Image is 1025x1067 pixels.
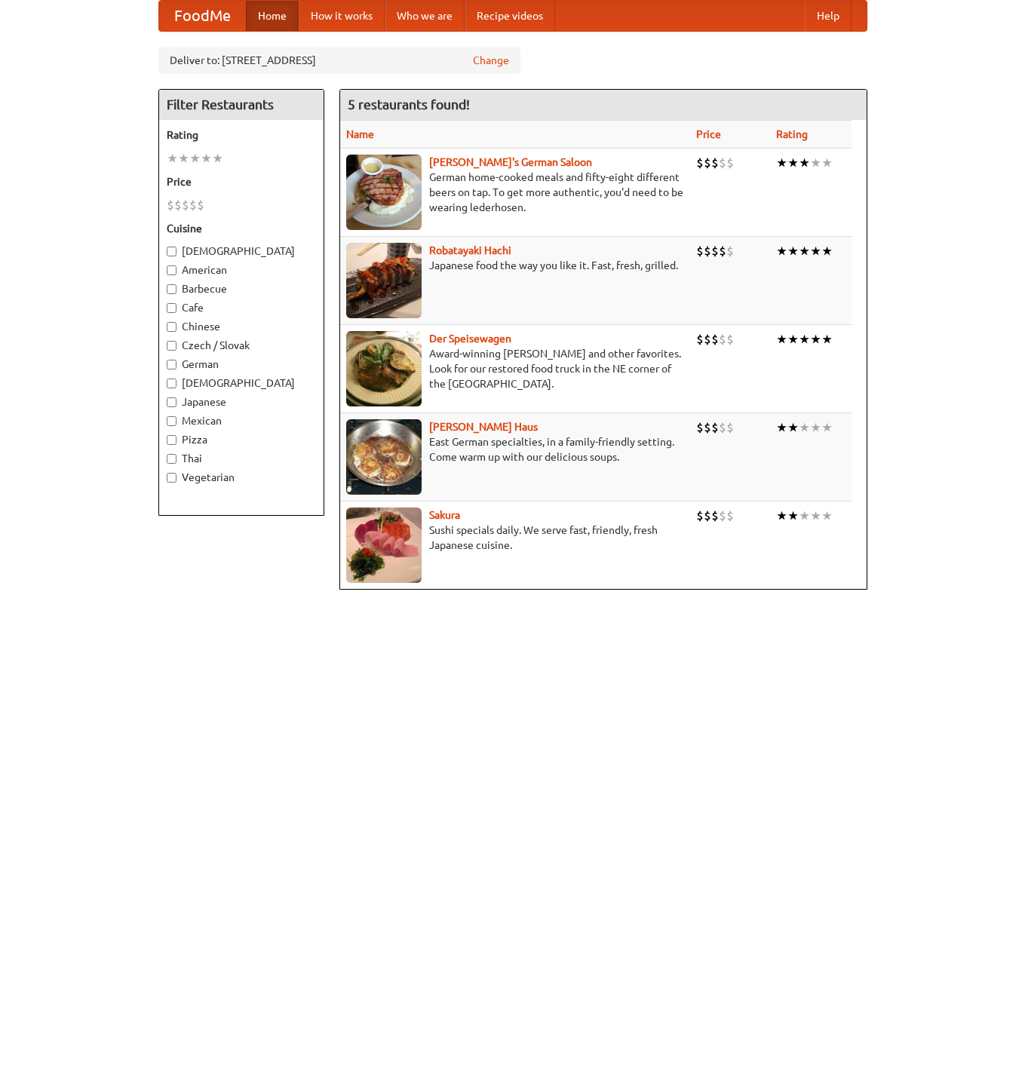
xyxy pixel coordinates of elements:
[167,432,316,447] label: Pizza
[197,197,204,213] li: $
[704,419,711,436] li: $
[704,155,711,171] li: $
[174,197,182,213] li: $
[385,1,465,31] a: Who we are
[719,243,726,259] li: $
[726,243,734,259] li: $
[167,322,176,332] input: Chinese
[167,265,176,275] input: American
[167,247,176,256] input: [DEMOGRAPHIC_DATA]
[787,243,799,259] li: ★
[299,1,385,31] a: How it works
[346,346,684,391] p: Award-winning [PERSON_NAME] and other favorites. Look for our restored food truck in the NE corne...
[787,331,799,348] li: ★
[201,150,212,167] li: ★
[776,507,787,524] li: ★
[167,300,316,315] label: Cafe
[711,507,719,524] li: $
[346,507,422,583] img: sakura.jpg
[346,258,684,273] p: Japanese food the way you like it. Fast, fresh, grilled.
[346,155,422,230] img: esthers.jpg
[704,507,711,524] li: $
[776,331,787,348] li: ★
[821,419,833,436] li: ★
[821,507,833,524] li: ★
[711,155,719,171] li: $
[167,127,316,143] h5: Rating
[167,338,316,353] label: Czech / Slovak
[167,319,316,334] label: Chinese
[167,454,176,464] input: Thai
[776,243,787,259] li: ★
[167,221,316,236] h5: Cuisine
[429,244,511,256] a: Robatayaki Hachi
[821,155,833,171] li: ★
[167,150,178,167] li: ★
[178,150,189,167] li: ★
[159,90,324,120] h4: Filter Restaurants
[726,507,734,524] li: $
[158,47,520,74] div: Deliver to: [STREET_ADDRESS]
[787,155,799,171] li: ★
[719,331,726,348] li: $
[167,303,176,313] input: Cafe
[167,341,176,351] input: Czech / Slovak
[711,419,719,436] li: $
[799,243,810,259] li: ★
[167,394,316,409] label: Japanese
[167,284,176,294] input: Barbecue
[167,244,316,259] label: [DEMOGRAPHIC_DATA]
[787,419,799,436] li: ★
[189,197,197,213] li: $
[810,331,821,348] li: ★
[346,331,422,406] img: speisewagen.jpg
[799,507,810,524] li: ★
[429,509,460,521] b: Sakura
[167,281,316,296] label: Barbecue
[719,155,726,171] li: $
[696,331,704,348] li: $
[726,331,734,348] li: $
[799,331,810,348] li: ★
[810,243,821,259] li: ★
[776,128,808,140] a: Rating
[719,507,726,524] li: $
[346,170,684,215] p: German home-cooked meals and fifty-eight different beers on tap. To get more authentic, you'd nee...
[189,150,201,167] li: ★
[346,523,684,553] p: Sushi specials daily. We serve fast, friendly, fresh Japanese cuisine.
[726,419,734,436] li: $
[182,197,189,213] li: $
[167,379,176,388] input: [DEMOGRAPHIC_DATA]
[167,470,316,485] label: Vegetarian
[799,155,810,171] li: ★
[167,397,176,407] input: Japanese
[159,1,246,31] a: FoodMe
[167,451,316,466] label: Thai
[821,331,833,348] li: ★
[246,1,299,31] a: Home
[465,1,555,31] a: Recipe videos
[167,435,176,445] input: Pizza
[719,419,726,436] li: $
[429,333,511,345] a: Der Speisewagen
[346,243,422,318] img: robatayaki.jpg
[167,473,176,483] input: Vegetarian
[429,421,538,433] a: [PERSON_NAME] Haus
[346,128,374,140] a: Name
[704,331,711,348] li: $
[711,331,719,348] li: $
[167,262,316,277] label: American
[167,357,316,372] label: German
[704,243,711,259] li: $
[346,434,684,465] p: East German specialties, in a family-friendly setting. Come warm up with our delicious soups.
[696,243,704,259] li: $
[473,53,509,68] a: Change
[805,1,852,31] a: Help
[810,155,821,171] li: ★
[348,97,470,112] ng-pluralize: 5 restaurants found!
[167,174,316,189] h5: Price
[167,416,176,426] input: Mexican
[726,155,734,171] li: $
